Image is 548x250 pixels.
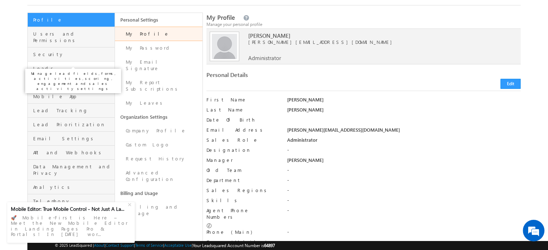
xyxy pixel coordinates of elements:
a: My Leaves [115,96,202,110]
span: Profile [33,17,113,23]
span: Administrator [248,55,281,61]
div: - [287,229,521,239]
a: Contact Support [106,243,134,247]
a: Advanced Configuration [115,166,202,186]
div: - [287,167,521,177]
label: Last Name [206,106,279,113]
a: Security [28,47,115,62]
a: Terms of Service [135,243,163,247]
div: - [287,239,521,249]
a: Billing and Usage [115,200,202,221]
a: My Report Subscriptions [115,76,202,96]
a: Profile [28,13,115,27]
label: Phone (Mobile) [206,239,267,245]
label: Sales Role [206,137,279,143]
span: Data Management and Privacy [33,163,113,176]
a: Company Profile [115,124,202,138]
div: 🚀 Mobile-First is Here – Meet the New Mobile Editor in Landing Pages Pro & Portals! In [DATE] wor... [11,213,131,239]
a: Users and Permissions [28,27,115,47]
a: Request History [115,152,202,166]
a: My Email Signature [115,55,202,76]
label: Agent Phone Numbers [206,207,279,220]
label: Sales Regions [206,187,279,194]
a: My Password [115,41,202,55]
div: Administrator [287,137,521,147]
div: Mobile Editor: True Mobile Control - Not Just A La... [11,206,127,212]
span: Telephony [33,198,113,204]
span: Your Leadsquared Account Number is [193,243,275,248]
a: Data Management and Privacy [28,160,115,180]
a: Personal Settings [115,13,202,27]
label: Department [206,177,279,183]
label: Designation [206,147,279,153]
div: - [287,187,521,197]
div: Personal Details [206,72,360,82]
label: Old Team [206,167,279,173]
span: Mobile App [33,93,113,100]
label: Email Address [206,127,279,133]
span: 64897 [264,243,275,248]
span: My Profile [206,13,235,22]
span: Email Settings [33,135,113,142]
div: + [126,200,135,208]
p: Manage lead fields, forms, activities, scoring, engagement and sales activity settings [28,71,118,91]
div: Manage your personal profile [206,21,521,28]
label: Phone (Main) [206,229,279,235]
a: Lead Tracking [28,104,115,118]
div: - [287,177,521,187]
div: [PERSON_NAME] [287,96,521,106]
div: [PERSON_NAME] [287,106,521,117]
span: © 2025 LeadSquared | | | | | [55,242,275,249]
span: Leads [33,65,113,72]
a: Acceptable Use [164,243,192,247]
div: - [287,197,521,207]
a: Analytics [28,180,115,194]
a: Leads [28,62,115,76]
label: Date Of Birth [206,117,279,123]
span: Analytics [33,184,113,190]
label: Manager [206,157,279,163]
div: [PERSON_NAME][EMAIL_ADDRESS][DOMAIN_NAME] [287,127,521,137]
span: Security [33,51,113,58]
a: About [94,243,104,247]
a: Organization Settings [115,110,202,124]
a: My Profile [115,27,202,41]
a: Custom Logo [115,138,202,152]
a: Mobile App [28,90,115,104]
label: Skills [206,197,279,204]
div: - [287,207,521,217]
div: - [287,147,521,157]
span: [PERSON_NAME][EMAIL_ADDRESS][DOMAIN_NAME] [248,39,500,45]
button: Edit [500,79,521,89]
div: [PERSON_NAME] [287,157,521,167]
span: [PERSON_NAME] [248,32,500,39]
label: First Name [206,96,279,103]
span: Users and Permissions [33,31,113,44]
span: Lead Tracking [33,107,113,114]
a: Billing and Usage [115,186,202,200]
a: Telephony [28,194,115,208]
